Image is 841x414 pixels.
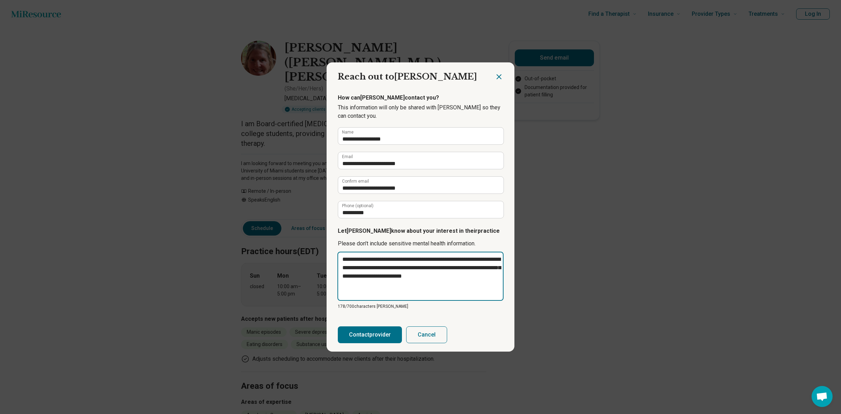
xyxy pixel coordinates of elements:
button: Close dialog [495,73,503,81]
label: Email [342,155,353,159]
label: Phone (optional) [342,204,374,208]
label: Name [342,130,354,134]
p: How can [PERSON_NAME] contact you? [338,94,503,102]
p: Please don’t include sensitive mental health information. [338,239,503,248]
button: Cancel [406,326,447,343]
button: Contactprovider [338,326,402,343]
p: Let [PERSON_NAME] know about your interest in their practice [338,227,503,235]
p: 178/ 700 characters [PERSON_NAME] [338,303,503,310]
label: Confirm email [342,179,369,183]
span: Reach out to [PERSON_NAME] [338,72,477,82]
p: This information will only be shared with [PERSON_NAME] so they can contact you. [338,103,503,120]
